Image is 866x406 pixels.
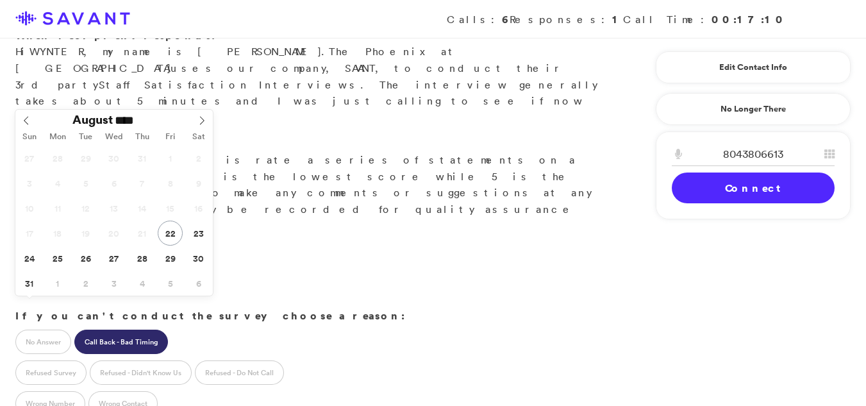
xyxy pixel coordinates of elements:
[129,171,154,196] span: August 7, 2025
[17,221,42,246] span: August 17, 2025
[45,271,70,296] span: September 1, 2025
[45,146,70,171] span: July 28, 2025
[128,133,156,141] span: Thu
[101,196,126,221] span: August 13, 2025
[158,171,183,196] span: August 8, 2025
[99,78,349,91] span: Staff Satisfaction Interview
[129,221,154,246] span: August 21, 2025
[17,146,42,171] span: July 27, 2025
[15,309,405,323] strong: If you can't conduct the survey choose a reason:
[129,196,154,221] span: August 14, 2025
[15,330,71,354] label: No Answer
[101,146,126,171] span: July 30, 2025
[158,146,183,171] span: August 1, 2025
[672,173,835,203] a: Connect
[74,330,168,354] label: Call Back - Bad Timing
[158,246,183,271] span: August 29, 2025
[502,12,510,26] strong: 6
[186,171,211,196] span: August 9, 2025
[101,221,126,246] span: August 20, 2025
[15,135,607,234] p: Great. What you'll do is rate a series of statements on a scale of 1 to 5. 1 is the lowest score ...
[17,271,42,296] span: August 31, 2025
[656,93,851,125] a: No Longer There
[17,246,42,271] span: August 24, 2025
[15,45,458,74] span: The Phoenix at [GEOGRAPHIC_DATA]
[129,146,154,171] span: July 31, 2025
[195,360,284,385] label: Refused - Do Not Call
[186,221,211,246] span: August 23, 2025
[45,221,70,246] span: August 18, 2025
[185,133,213,141] span: Sat
[72,114,113,126] span: August
[186,196,211,221] span: August 16, 2025
[712,12,787,26] strong: 00:17:10
[186,246,211,271] span: August 30, 2025
[44,133,72,141] span: Mon
[158,271,183,296] span: September 5, 2025
[101,246,126,271] span: August 27, 2025
[45,196,70,221] span: August 11, 2025
[15,28,607,126] p: Hi , my name is [PERSON_NAME]. uses our company, SAVANT, to conduct their 3rd party s. The interv...
[672,57,835,78] a: Edit Contact Info
[612,12,623,26] strong: 1
[45,246,70,271] span: August 25, 2025
[156,133,185,141] span: Fri
[129,271,154,296] span: September 4, 2025
[158,196,183,221] span: August 15, 2025
[72,133,100,141] span: Tue
[101,271,126,296] span: September 3, 2025
[29,45,83,58] span: WYNTER
[73,246,98,271] span: August 26, 2025
[15,28,215,42] strong: When recipient responds:
[17,196,42,221] span: August 10, 2025
[73,171,98,196] span: August 5, 2025
[73,221,98,246] span: August 19, 2025
[129,246,154,271] span: August 28, 2025
[186,146,211,171] span: August 2, 2025
[45,171,70,196] span: August 4, 2025
[73,271,98,296] span: September 2, 2025
[17,171,42,196] span: August 3, 2025
[15,360,87,385] label: Refused Survey
[15,133,44,141] span: Sun
[186,271,211,296] span: September 6, 2025
[73,146,98,171] span: July 29, 2025
[113,114,159,127] input: Year
[73,196,98,221] span: August 12, 2025
[90,360,192,385] label: Refused - Didn't Know Us
[101,171,126,196] span: August 6, 2025
[100,133,128,141] span: Wed
[158,221,183,246] span: August 22, 2025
